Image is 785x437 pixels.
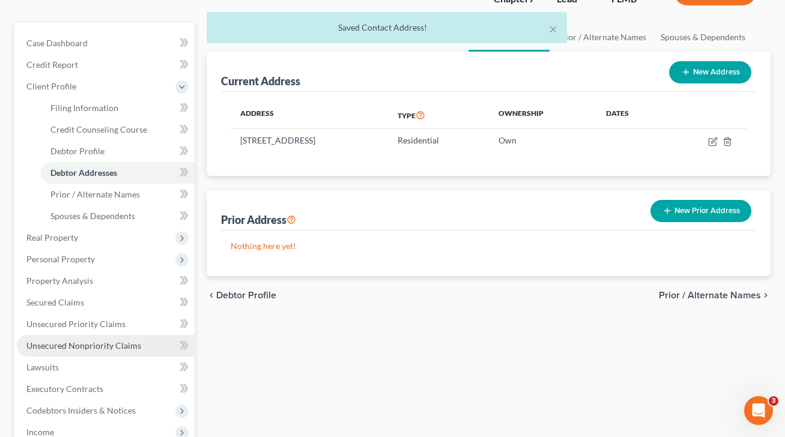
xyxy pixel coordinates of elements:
[207,291,276,300] button: chevron_left Debtor Profile
[17,270,195,292] a: Property Analysis
[216,291,276,300] span: Debtor Profile
[26,81,76,91] span: Client Profile
[26,319,126,329] span: Unsecured Priority Claims
[669,61,751,83] button: New Address
[26,384,103,394] span: Executory Contracts
[231,240,747,252] p: Nothing here yet!
[50,103,118,113] span: Filing Information
[26,232,78,243] span: Real Property
[26,297,84,307] span: Secured Claims
[17,357,195,378] a: Lawsuits
[17,313,195,335] a: Unsecured Priority Claims
[41,97,195,119] a: Filing Information
[388,101,489,129] th: Type
[26,276,93,286] span: Property Analysis
[17,54,195,76] a: Credit Report
[26,362,59,372] span: Lawsuits
[26,254,95,264] span: Personal Property
[231,101,388,129] th: Address
[231,129,388,152] td: [STREET_ADDRESS]
[41,205,195,227] a: Spouses & Dependents
[489,101,596,129] th: Ownership
[761,291,771,300] i: chevron_right
[596,101,667,129] th: Dates
[207,291,216,300] i: chevron_left
[50,146,105,156] span: Debtor Profile
[221,74,300,88] div: Current Address
[17,378,195,400] a: Executory Contracts
[650,200,751,222] button: New Prior Address
[17,335,195,357] a: Unsecured Nonpriority Claims
[659,291,771,300] button: Prior / Alternate Names chevron_right
[41,140,195,162] a: Debtor Profile
[26,59,78,70] span: Credit Report
[41,162,195,184] a: Debtor Addresses
[17,292,195,313] a: Secured Claims
[41,119,195,140] a: Credit Counseling Course
[50,189,140,199] span: Prior / Alternate Names
[50,211,135,221] span: Spouses & Dependents
[489,129,596,152] td: Own
[221,212,296,227] div: Prior Address
[216,22,557,34] div: Saved Contact Address!
[26,427,54,437] span: Income
[744,396,773,425] iframe: Intercom live chat
[50,167,117,178] span: Debtor Addresses
[41,184,195,205] a: Prior / Alternate Names
[26,340,141,351] span: Unsecured Nonpriority Claims
[50,124,147,134] span: Credit Counseling Course
[659,291,761,300] span: Prior / Alternate Names
[549,22,557,36] button: ×
[388,129,489,152] td: Residential
[26,405,136,415] span: Codebtors Insiders & Notices
[769,396,778,406] span: 3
